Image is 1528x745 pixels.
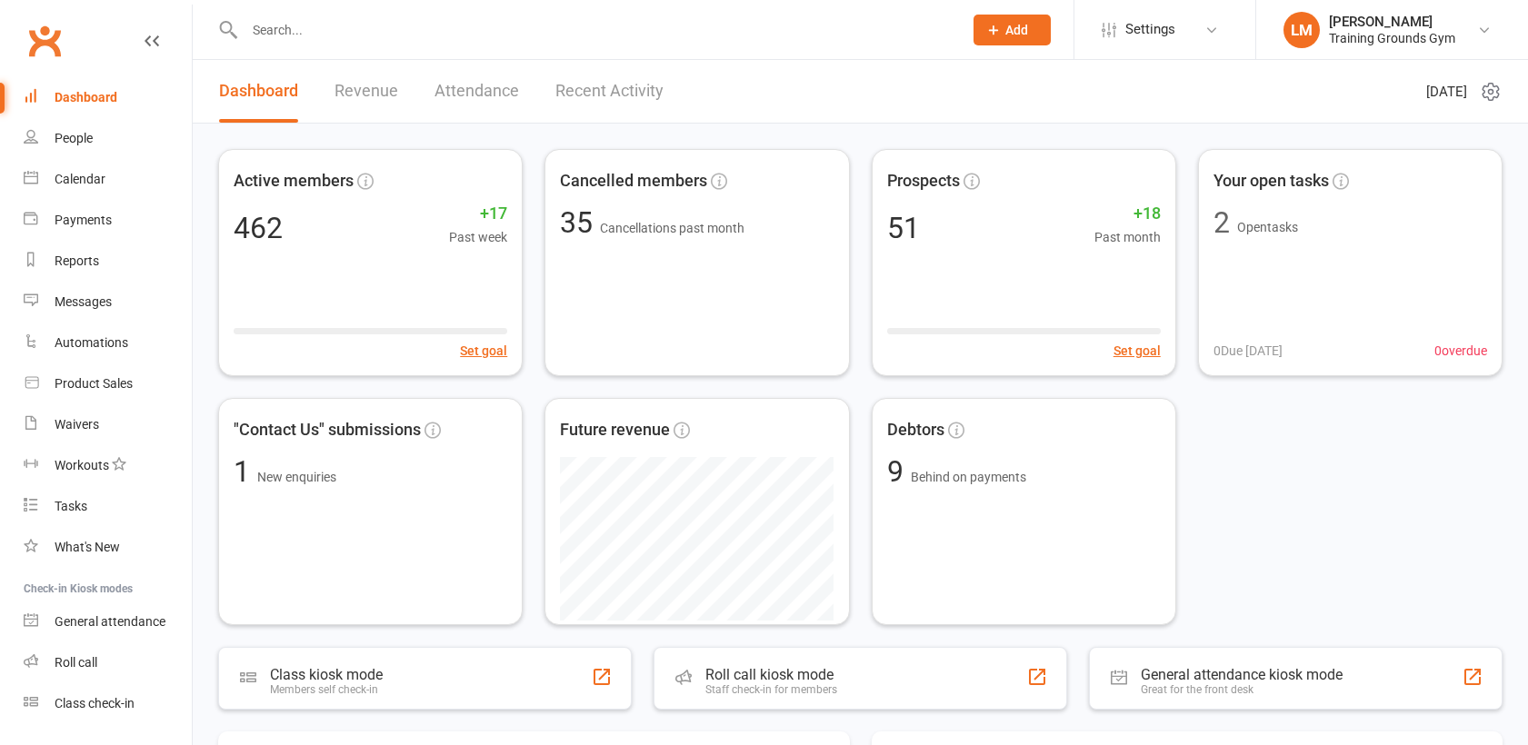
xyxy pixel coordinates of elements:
div: Training Grounds Gym [1329,30,1455,46]
div: Dashboard [55,90,117,104]
div: LM [1283,12,1320,48]
div: General attendance [55,614,165,629]
div: Reports [55,253,99,268]
a: What's New [24,527,192,568]
span: Prospects [887,168,960,194]
span: Settings [1125,9,1175,50]
span: Past month [1094,227,1161,247]
input: Search... [239,17,950,43]
span: New enquiries [257,470,336,484]
span: 0 Due [DATE] [1213,341,1283,361]
span: +18 [1094,201,1161,227]
a: Messages [24,282,192,323]
button: Add [974,15,1051,45]
span: Active members [234,168,354,194]
span: Cancelled members [560,168,707,194]
div: Product Sales [55,376,133,391]
a: Waivers [24,404,192,445]
span: "Contact Us" submissions [234,417,421,443]
span: Future revenue [560,417,670,443]
a: Reports [24,241,192,282]
div: Workouts [55,458,109,472]
div: Messages [55,294,112,309]
span: Debtors [887,417,944,443]
button: Set goal [1114,341,1161,361]
span: Past week [449,227,507,247]
a: Class kiosk mode [24,683,192,724]
span: Open tasks [1237,220,1298,234]
button: Set goal [460,341,507,361]
span: Your open tasks [1213,168,1329,194]
div: Class kiosk mode [270,666,383,683]
div: General attendance kiosk mode [1141,666,1343,683]
span: [DATE] [1426,81,1467,103]
div: Automations [55,335,128,350]
div: 51 [887,214,920,243]
a: Tasks [24,486,192,527]
div: Class check-in [55,696,135,710]
div: Staff check-in for members [705,683,837,696]
span: 0 overdue [1434,341,1487,361]
span: Cancellations past month [600,221,744,235]
span: 9 [887,454,911,489]
div: [PERSON_NAME] [1329,14,1455,30]
a: Revenue [335,60,398,123]
a: Product Sales [24,363,192,404]
div: What's New [55,540,120,554]
div: Members self check-in [270,683,383,696]
span: 1 [234,454,257,489]
div: Tasks [55,499,87,513]
div: People [55,131,93,145]
span: Add [1005,23,1028,37]
div: Waivers [55,417,99,432]
a: Clubworx [22,18,67,64]
div: 2 [1213,208,1230,237]
div: Payments [55,213,112,227]
a: Recent Activity [555,60,664,123]
a: General attendance kiosk mode [24,601,192,642]
span: 35 [560,205,600,240]
div: Great for the front desk [1141,683,1343,696]
div: Roll call kiosk mode [705,666,837,683]
a: Roll call [24,642,192,683]
span: +17 [449,201,507,227]
a: Payments [24,200,192,241]
a: Workouts [24,445,192,486]
div: Roll call [55,655,97,670]
a: Attendance [434,60,519,123]
div: Calendar [55,172,105,186]
span: Behind on payments [911,470,1026,484]
a: Dashboard [24,77,192,118]
a: Dashboard [219,60,298,123]
div: 462 [234,214,283,243]
a: Calendar [24,159,192,200]
a: People [24,118,192,159]
a: Automations [24,323,192,363]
